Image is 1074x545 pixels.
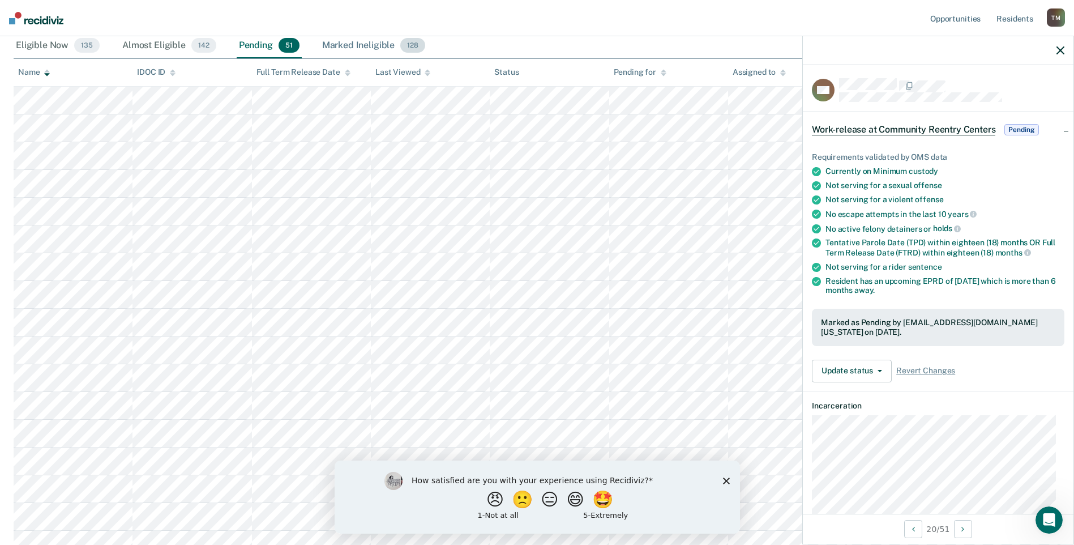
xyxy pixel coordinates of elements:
[812,152,1064,162] div: Requirements validated by OMS data
[995,248,1031,257] span: months
[1047,8,1065,27] div: T M
[954,520,972,538] button: Next Opportunity
[825,238,1064,257] div: Tentative Parole Date (TPD) within eighteen (18) months OR Full Term Release Date (FTRD) within e...
[915,195,943,204] span: offense
[191,38,216,53] span: 142
[614,67,666,77] div: Pending for
[494,67,519,77] div: Status
[854,286,875,295] span: away.
[14,33,102,58] div: Eligible Now
[279,38,299,53] span: 51
[904,520,922,538] button: Previous Opportunity
[803,112,1073,148] div: Work-release at Community Reentry CentersPending
[896,366,955,376] span: Revert Changes
[812,124,995,135] span: Work-release at Community Reentry Centers
[812,401,1064,411] dt: Incarceration
[803,514,1073,544] div: 20 / 51
[74,38,100,53] span: 135
[812,360,892,382] button: Update status
[825,167,1064,176] div: Currently on Minimum
[237,33,302,58] div: Pending
[825,195,1064,205] div: Not serving for a violent
[9,12,63,24] img: Recidiviz
[320,33,427,58] div: Marked Ineligible
[825,181,1064,190] div: Not serving for a sexual
[933,224,961,233] span: holds
[733,67,786,77] div: Assigned to
[825,209,1064,219] div: No escape attempts in the last 10
[120,33,219,58] div: Almost Eligible
[825,276,1064,296] div: Resident has an upcoming EPRD of [DATE] which is more than 6 months
[1036,506,1063,534] iframe: Intercom live chat
[825,262,1064,272] div: Not serving for a rider
[18,67,50,77] div: Name
[825,224,1064,234] div: No active felony detainers or
[914,181,942,190] span: offense
[1004,124,1038,135] span: Pending
[335,461,740,534] iframe: Survey by Kim from Recidiviz
[256,67,350,77] div: Full Term Release Date
[909,167,938,176] span: custody
[137,67,176,77] div: IDOC ID
[821,318,1055,337] div: Marked as Pending by [EMAIL_ADDRESS][DOMAIN_NAME][US_STATE] on [DATE].
[400,38,425,53] span: 128
[948,210,977,219] span: years
[908,262,942,271] span: sentence
[375,67,430,77] div: Last Viewed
